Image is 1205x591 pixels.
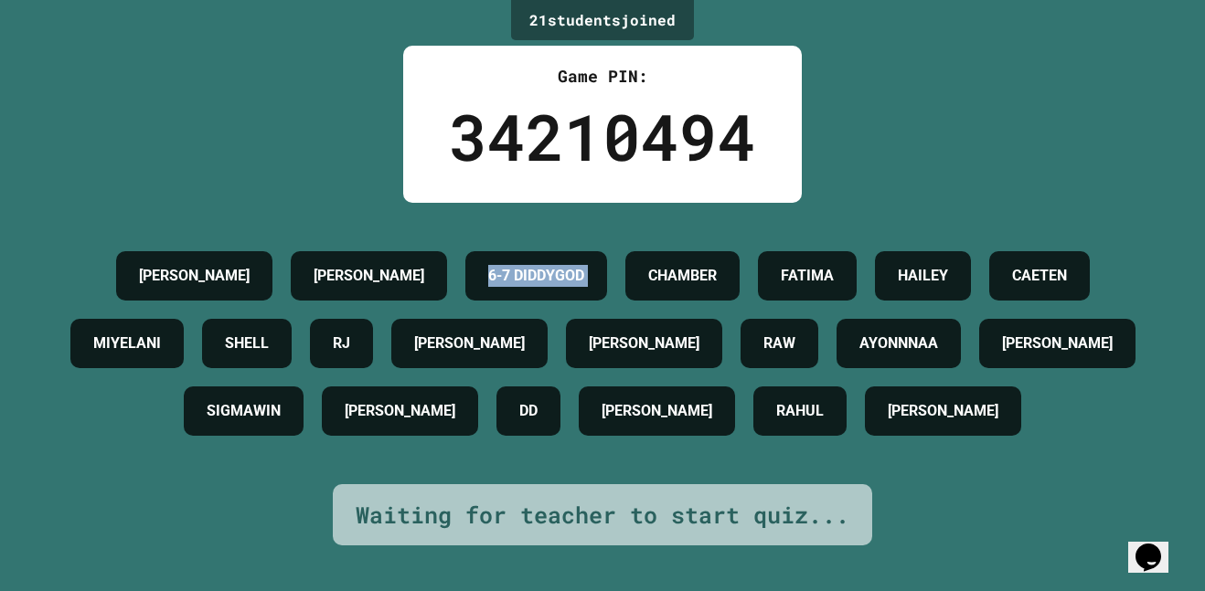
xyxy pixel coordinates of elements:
[776,400,824,422] h4: RAHUL
[207,400,281,422] h4: SIGMAWIN
[414,332,525,354] h4: [PERSON_NAME]
[763,332,795,354] h4: RAW
[859,332,938,354] h4: AYONNNAA
[225,332,269,354] h4: SHELL
[449,64,756,89] div: Game PIN:
[602,400,712,422] h4: [PERSON_NAME]
[648,265,717,287] h4: CHAMBER
[488,265,584,287] h4: 6-7 DIDDYGOD
[589,332,699,354] h4: [PERSON_NAME]
[898,265,948,287] h4: HAILEY
[333,332,350,354] h4: RJ
[1128,518,1187,573] iframe: chat widget
[139,265,250,287] h4: [PERSON_NAME]
[1002,332,1113,354] h4: [PERSON_NAME]
[519,400,538,422] h4: DD
[1012,265,1067,287] h4: CAETEN
[888,400,998,422] h4: [PERSON_NAME]
[781,265,834,287] h4: FATIMA
[356,498,849,533] div: Waiting for teacher to start quiz...
[314,265,424,287] h4: [PERSON_NAME]
[345,400,455,422] h4: [PERSON_NAME]
[93,332,161,354] h4: MIYELANI
[449,89,756,185] div: 34210494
